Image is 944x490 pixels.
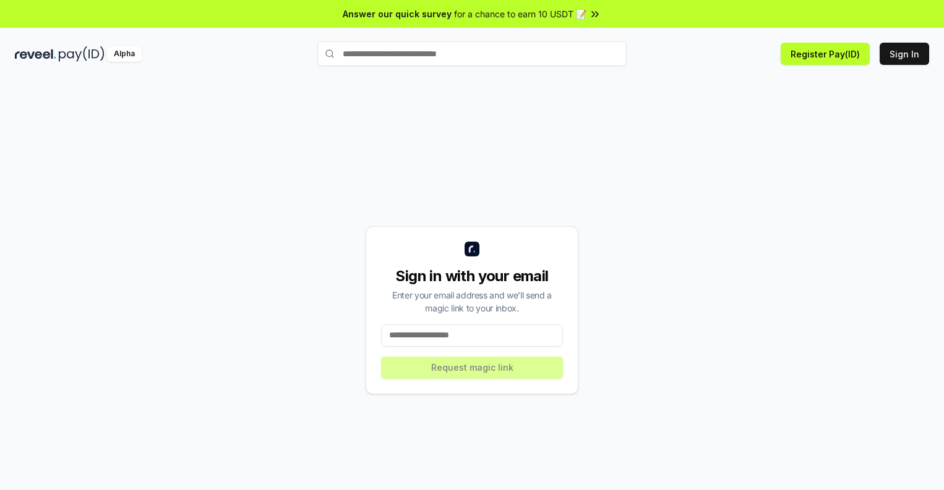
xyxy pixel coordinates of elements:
button: Sign In [880,43,929,65]
div: Sign in with your email [381,266,563,286]
img: logo_small [465,242,479,256]
span: Answer our quick survey [343,7,452,20]
div: Enter your email address and we’ll send a magic link to your inbox. [381,289,563,315]
img: pay_id [59,46,105,62]
img: reveel_dark [15,46,56,62]
button: Register Pay(ID) [781,43,870,65]
span: for a chance to earn 10 USDT 📝 [454,7,586,20]
div: Alpha [107,46,142,62]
